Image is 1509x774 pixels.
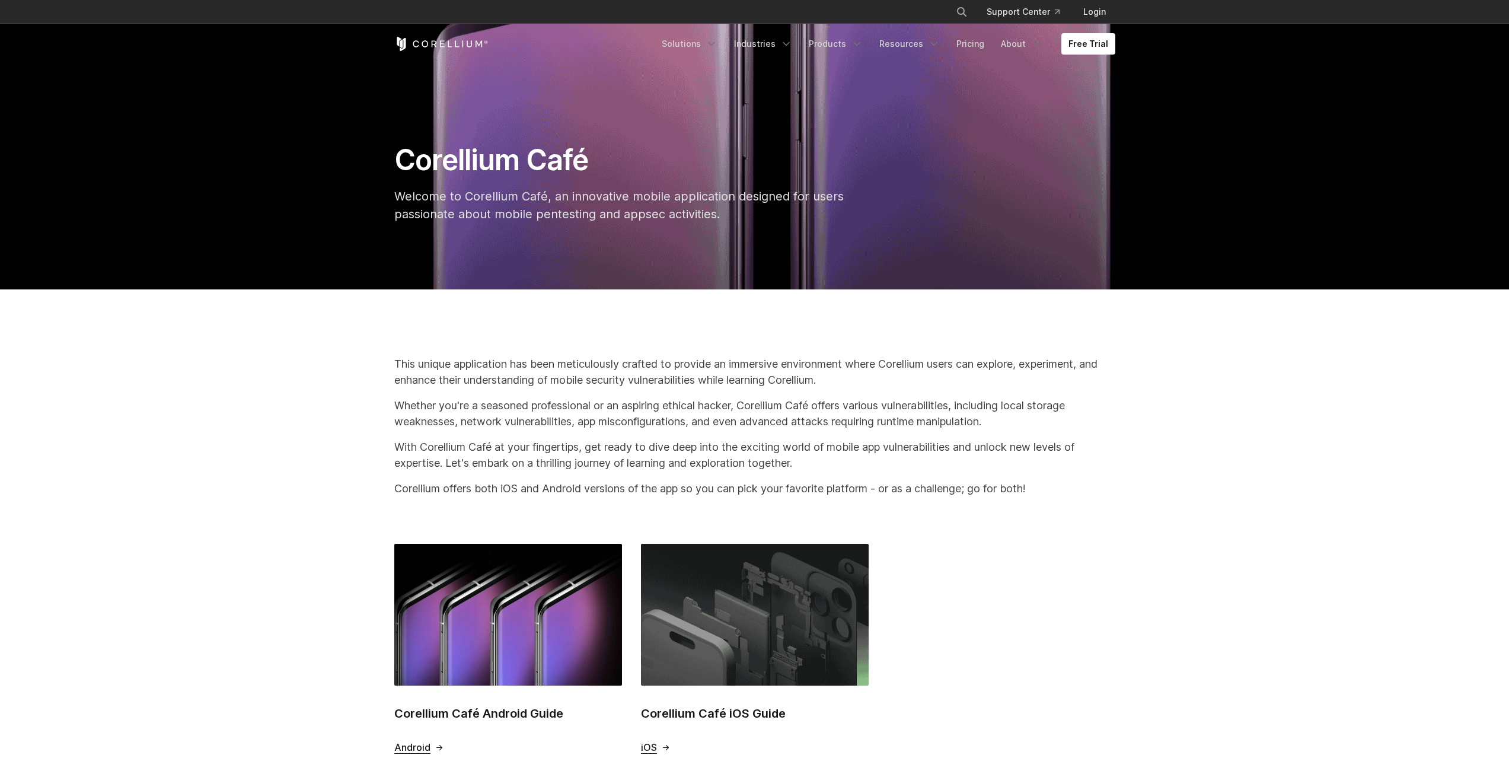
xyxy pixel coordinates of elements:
img: Corellium Café iOS Guide [641,544,869,686]
p: Whether you're a seasoned professional or an aspiring ethical hacker, Corellium Café offers vario... [394,397,1115,429]
p: Welcome to Corellium Café, an innovative mobile application designed for users passionate about m... [394,187,867,223]
a: Resources [872,33,947,55]
p: Corellium offers both iOS and Android versions of the app so you can pick your favorite platform ... [394,480,1115,496]
a: Pricing [949,33,991,55]
a: Industries [727,33,799,55]
span: iOS [641,741,657,754]
button: Search [951,1,972,23]
a: Products [802,33,870,55]
img: Corellium Café Android Guide [394,544,622,686]
p: This unique application has been meticulously crafted to provide an immersive environment where C... [394,356,1115,388]
div: Navigation Menu [942,1,1115,23]
div: Navigation Menu [655,33,1115,55]
h2: Corellium Café Android Guide [394,705,622,722]
a: Corellium Café iOS Guide Corellium Café iOS Guide iOS [641,544,869,754]
a: About [994,33,1049,55]
a: Login [1074,1,1115,23]
a: Corellium Home [394,37,489,51]
h1: Corellium Café [394,142,867,178]
span: Android [394,741,430,754]
a: Support Center [977,1,1069,23]
a: Solutions [655,33,725,55]
h2: Corellium Café iOS Guide [641,705,869,722]
p: With Corellium Café at your fingertips, get ready to dive deep into the exciting world of mobile ... [394,439,1115,471]
a: Corellium Café Android Guide Corellium Café Android Guide Android [394,544,622,754]
a: Free Trial [1061,33,1115,55]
